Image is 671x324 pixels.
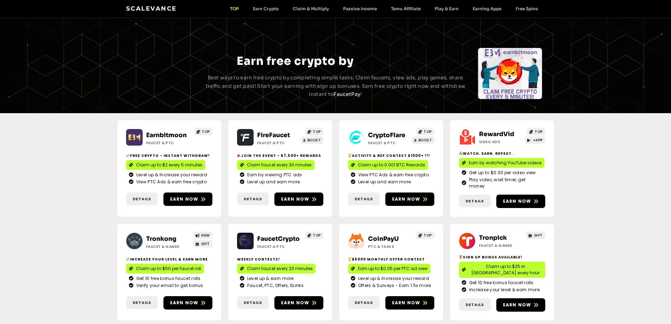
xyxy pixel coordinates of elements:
a: Earn now [163,296,212,310]
span: Claim up to $25 in [GEOGRAPHIC_DATA] every hour [469,263,542,276]
span: Details [355,300,373,306]
a: Earn now [496,195,545,208]
h2: Watch. Earn. Repeat. [459,151,545,156]
span: TOP [313,233,321,238]
span: Increase your level & earn more [467,287,540,293]
a: Earn now [496,298,545,312]
a: Claim up to $25 in [GEOGRAPHIC_DATA] every hour [459,262,545,278]
span: Earn free crypto by [237,54,354,68]
span: Details [244,300,262,306]
a: Details [126,296,158,309]
span: Get 10 free bonus faucet rolls [135,275,201,282]
a: Earn now [385,296,434,310]
a: FireFaucet [257,132,290,139]
nav: Menu [223,6,545,11]
a: Earn now [163,192,212,206]
span: TOP [313,129,321,134]
span: Earn now [281,196,310,202]
a: Passive Income [336,6,384,11]
h2: Faucet & PTC [146,140,190,146]
span: Earn up to $0.05 per PTC ad view [358,265,428,272]
img: 🏆 [348,154,352,157]
a: NEW [193,232,212,239]
a: TOP [223,6,246,11]
h2: Faucet & PTC [257,140,301,146]
div: Slides [129,48,193,99]
span: Details [133,196,151,202]
a: Details [459,195,491,208]
span: +APP [533,137,543,143]
span: Level up & Increase your reward [356,275,429,282]
a: GIFT [526,232,545,239]
a: Details [348,296,380,309]
span: Claim up to $2 every 5 minutes [136,162,203,168]
a: TOP [305,232,323,239]
span: Level up and earn more [246,179,300,185]
a: GIFT [193,240,212,247]
a: Claim faucet every 30 mnutes [237,160,315,170]
img: ♻️ [459,152,462,155]
a: Temu Affiliate [384,6,428,11]
h2: Faucet & PTC [257,244,301,249]
a: Earning Apps [466,6,509,11]
span: Level up & earn more [246,275,294,282]
a: Earnbitmoon [146,132,187,139]
a: Earn by watching YouTube videos [459,158,545,168]
a: Details [348,192,380,206]
a: BOOST [412,136,434,144]
a: Play & Earn [428,6,466,11]
h2: Video ads [479,139,523,145]
a: CoinPayU [368,235,399,243]
a: Earn up to $0.05 per PTC ad view [348,264,430,274]
span: Get 10 free bonus faucet rolls [467,280,534,286]
a: Earn now [274,296,323,310]
h2: Free crypto - Instant withdraw! [126,153,212,158]
p: Best ways to earn free crypto by completing simple tasks. Claim faucets, view ads, play games, sh... [205,74,467,99]
a: Earn Crypto [246,6,286,11]
a: Claim faucet every 20 minutes [237,264,316,274]
a: TOP [194,128,212,135]
a: Tronkong [146,235,176,243]
a: CryptoFlare [368,132,405,139]
h2: Faucet & PTC [368,140,412,146]
a: Earn now [274,192,323,206]
a: Details [126,192,158,206]
a: Tronpick [479,234,507,242]
a: FaucetPay [334,91,360,97]
a: RewardVid [479,130,514,138]
a: Claim up to $50 per faucet roll [126,264,204,274]
a: Details [237,192,269,206]
h2: Join the event - $7,500+ Rewards [237,153,323,158]
span: Earn now [170,196,199,202]
a: TOP [416,232,434,239]
span: BOOST [418,137,432,143]
span: Earn now [392,300,421,306]
a: Claim & Multiply [286,6,336,11]
a: Scalevance [126,5,177,12]
span: Claim faucet every 30 mnutes [247,162,312,168]
span: TOP [424,129,432,134]
span: TOP [424,233,432,238]
a: Details [237,296,269,309]
span: TOP [202,129,210,134]
span: Faucet, PTC, Offers, SLinks [246,282,304,289]
img: 🎁 [459,255,462,259]
span: TOP [535,129,543,134]
span: GIFT [534,233,543,238]
h2: Sign Up Bonus Available! [459,255,545,260]
a: TOP [305,128,323,135]
span: Claim up to $50 per faucet roll [136,265,201,272]
h2: Increase your level & earn more [126,257,212,262]
span: Details [133,300,151,306]
span: Earn now [503,302,532,308]
a: Claim up to $2 every 5 minutes [126,160,205,170]
span: Details [244,196,262,202]
img: 🏆 [348,257,352,261]
img: 🎉 [237,154,241,157]
span: Details [466,198,484,204]
span: Earn by watching YouTube videos [469,160,542,166]
span: Details [466,302,484,308]
span: Verify your email to get bonus [135,282,203,289]
h2: Activity & ref contest $1000+ !!! [348,153,434,158]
